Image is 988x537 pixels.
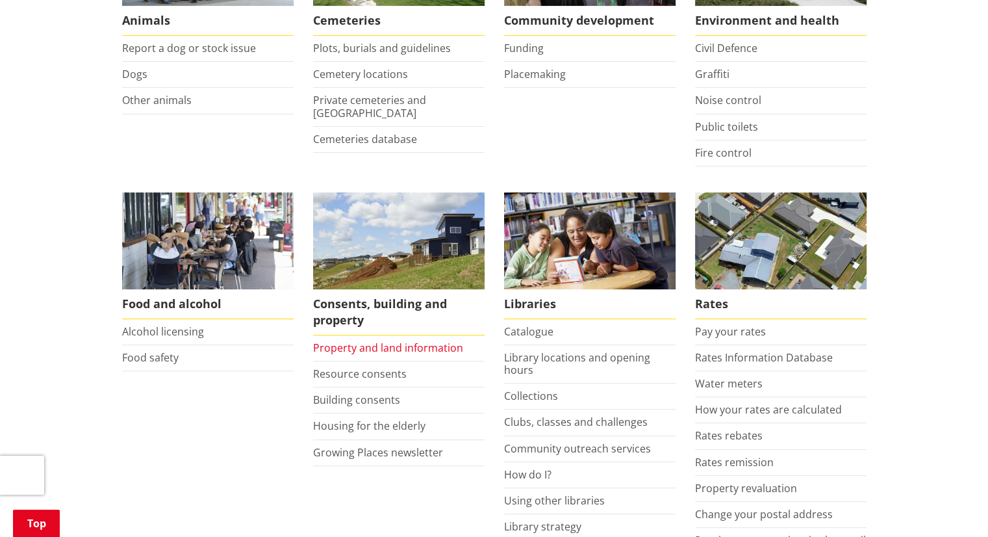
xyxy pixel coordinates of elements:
[695,402,842,417] a: How your rates are calculated
[695,41,757,55] a: Civil Defence
[504,441,651,456] a: Community outreach services
[313,289,485,335] span: Consents, building and property
[504,415,648,429] a: Clubs, classes and challenges
[122,192,294,289] img: Food and Alcohol in the Waikato
[695,289,867,319] span: Rates
[122,289,294,319] span: Food and alcohol
[504,467,551,482] a: How do I?
[313,41,451,55] a: Plots, burials and guidelines
[504,192,676,289] img: Waikato District Council libraries
[504,389,558,403] a: Collections
[313,6,485,36] span: Cemeteries
[313,192,485,289] img: Land and property thumbnail
[504,289,676,319] span: Libraries
[313,341,463,355] a: Property and land information
[504,192,676,319] a: Library membership is free to everyone who lives in the Waikato district. Libraries
[504,67,566,81] a: Placemaking
[13,510,60,537] a: Top
[695,67,729,81] a: Graffiti
[504,493,605,508] a: Using other libraries
[504,324,553,339] a: Catalogue
[313,93,426,120] a: Private cemeteries and [GEOGRAPHIC_DATA]
[695,192,867,319] a: Pay your rates online Rates
[313,67,408,81] a: Cemetery locations
[122,67,147,81] a: Dogs
[122,324,204,339] a: Alcohol licensing
[122,41,256,55] a: Report a dog or stock issue
[313,192,485,335] a: New Pokeno housing development Consents, building and property
[122,350,179,365] a: Food safety
[313,445,443,460] a: Growing Places newsletter
[313,132,417,146] a: Cemeteries database
[504,350,650,377] a: Library locations and opening hours
[504,41,544,55] a: Funding
[695,6,867,36] span: Environment and health
[695,455,774,469] a: Rates remission
[122,192,294,319] a: Food and Alcohol in the Waikato Food and alcohol
[313,367,407,381] a: Resource consents
[928,482,975,529] iframe: Messenger Launcher
[504,519,581,534] a: Library strategy
[313,419,425,433] a: Housing for the elderly
[695,146,752,160] a: Fire control
[695,376,763,391] a: Water meters
[695,428,763,443] a: Rates rebates
[695,481,797,495] a: Property revaluation
[695,120,758,134] a: Public toilets
[695,192,867,289] img: Rates-thumbnail
[695,350,833,365] a: Rates Information Database
[695,93,761,107] a: Noise control
[313,393,400,407] a: Building consents
[695,507,833,521] a: Change your postal address
[695,324,766,339] a: Pay your rates
[504,6,676,36] span: Community development
[122,93,192,107] a: Other animals
[122,6,294,36] span: Animals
